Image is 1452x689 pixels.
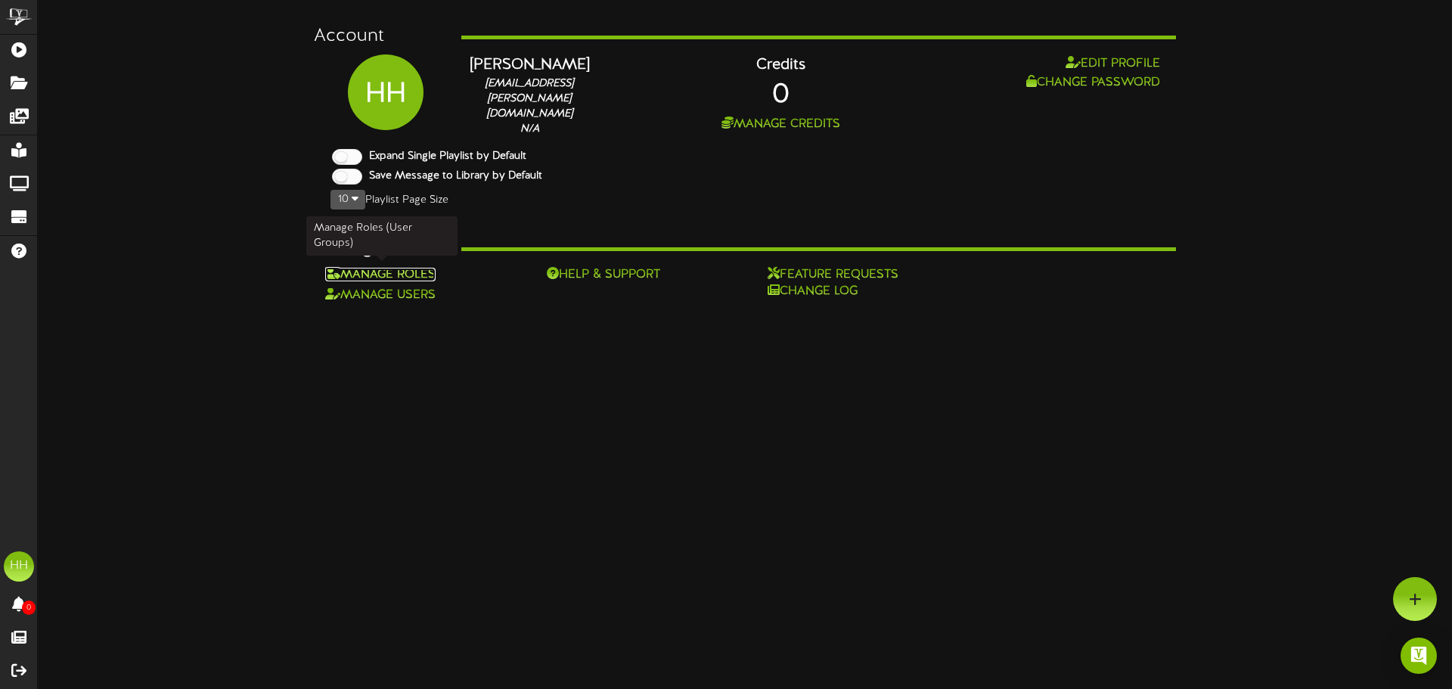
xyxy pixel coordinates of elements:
[1401,638,1437,674] div: Open Intercom Messenger
[22,601,36,615] span: 0
[547,266,723,284] a: Help & Support
[613,54,949,76] div: Credits
[348,54,423,114] div: HH
[330,190,365,209] button: 10
[768,266,944,284] a: Feature Requests
[469,76,590,122] div: [EMAIL_ADDRESS][PERSON_NAME][DOMAIN_NAME]
[325,288,436,302] a: Manage Users
[717,115,845,134] button: Manage Credits
[314,238,439,258] h3: Manage
[613,76,949,115] div: 0
[469,54,590,76] div: [PERSON_NAME]
[768,283,944,300] a: Change Log
[314,26,439,46] h3: Account
[469,122,590,137] div: N/A
[358,149,526,164] label: Expand Single Playlist by Default
[4,551,34,582] div: HH
[358,169,542,184] label: Save Message to Library by Default
[1022,73,1165,92] button: Change Password
[1061,54,1165,73] button: Edit Profile
[314,188,1176,211] div: Playlist Page Size
[325,268,436,281] a: Manage Roles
